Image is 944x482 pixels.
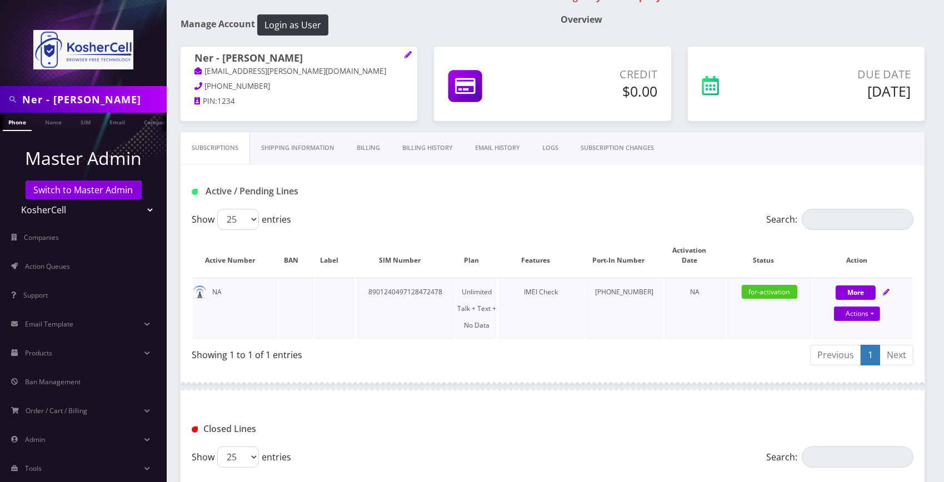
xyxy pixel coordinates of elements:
[810,345,861,365] a: Previous
[456,278,497,339] td: Unlimited Talk + Text + No Data
[464,132,531,164] a: EMAIL HISTORY
[561,14,925,25] h1: Overview
[727,234,812,277] th: Status: activate to sort column ascending
[192,209,291,230] label: Show entries
[26,180,142,199] a: Switch to Master Admin
[138,113,176,130] a: Company
[192,186,421,197] h1: Active / Pending Lines
[356,234,456,277] th: SIM Number: activate to sort column ascending
[836,285,876,300] button: More
[104,113,131,130] a: Email
[356,278,456,339] td: 8901240497128472478
[192,426,198,433] img: Closed Lines
[255,18,328,30] a: Login as User
[25,435,45,444] span: Admin
[802,446,913,468] input: Search:
[181,14,545,36] h1: Manage Account
[665,234,726,277] th: Activation Date: activate to sort column ascending
[194,52,403,66] h1: Ner - [PERSON_NAME]
[33,30,133,69] img: KosherCell
[217,96,235,106] span: 1234
[802,209,913,230] input: Search:
[192,446,291,468] label: Show entries
[777,83,911,99] h5: [DATE]
[585,234,663,277] th: Port-In Number: activate to sort column ascending
[25,348,52,358] span: Products
[193,234,278,277] th: Active Number: activate to sort column ascending
[194,66,387,77] a: [EMAIL_ADDRESS][PERSON_NAME][DOMAIN_NAME]
[25,262,70,271] span: Action Queues
[192,344,545,361] div: Showing 1 to 1 of 1 entries
[813,234,912,277] th: Action: activate to sort column ascending
[456,234,497,277] th: Plan: activate to sort column ascending
[542,83,657,99] h5: $0.00
[585,278,663,339] td: [PHONE_NUMBER]
[23,290,48,300] span: Support
[498,284,583,300] div: IMEI Check
[531,132,570,164] a: LOGS
[279,234,314,277] th: BAN: activate to sort column ascending
[834,307,880,321] a: Actions
[194,96,217,107] a: PIN:
[22,89,164,110] input: Search in Company
[193,278,278,339] td: NA
[24,233,59,242] span: Companies
[257,14,328,36] button: Login as User
[766,446,913,468] label: Search:
[690,287,700,297] span: NA
[250,132,346,164] a: Shipping Information
[570,132,665,164] a: SUBSCRIPTION CHANGES
[766,209,913,230] label: Search:
[193,285,207,299] img: default.png
[192,189,198,195] img: Active / Pending Lines
[25,319,73,329] span: Email Template
[3,113,32,131] a: Phone
[39,113,67,130] a: Name
[217,446,259,468] select: Showentries
[26,406,88,415] span: Order / Cart / Billing
[25,377,81,386] span: Ban Management
[391,132,464,164] a: Billing History
[346,132,391,164] a: Billing
[192,424,421,434] h1: Closed Lines
[542,66,657,83] p: Credit
[742,285,797,299] span: for-activation
[861,345,880,365] a: 1
[777,66,911,83] p: Due Date
[75,113,96,130] a: SIM
[498,234,583,277] th: Features: activate to sort column ascending
[880,345,913,365] a: Next
[315,234,354,277] th: Label: activate to sort column ascending
[205,81,271,91] span: [PHONE_NUMBER]
[217,209,259,230] select: Showentries
[25,464,42,473] span: Tools
[181,132,250,164] a: Subscriptions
